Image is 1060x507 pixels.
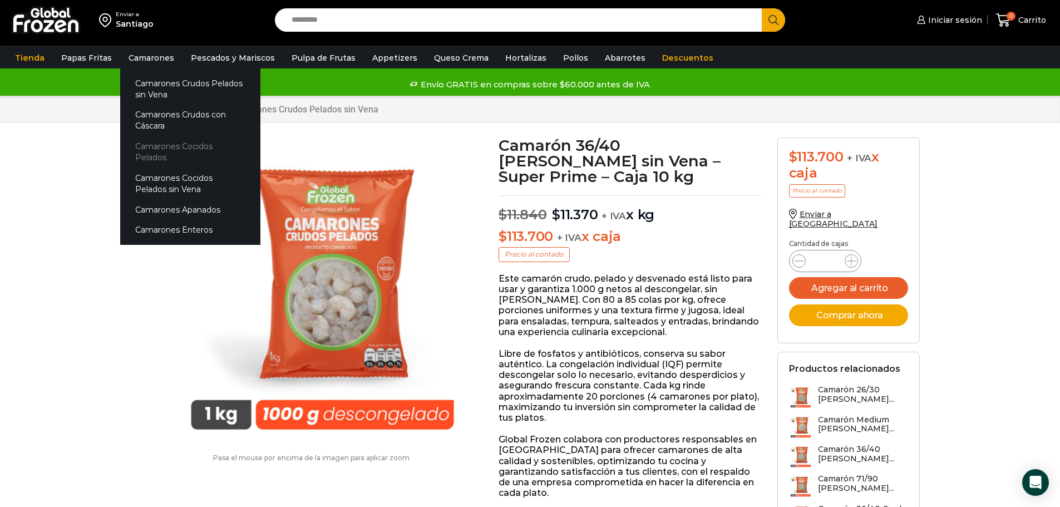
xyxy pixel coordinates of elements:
[818,474,908,493] h3: Camarón 71/90 [PERSON_NAME]...
[141,454,482,462] p: Pasa el mouse por encima de la imagen para aplicar zoom
[914,9,982,31] a: Iniciar sesión
[120,168,260,199] a: Camarones Cocidos Pelados sin Vena
[847,152,871,164] span: + IVA
[818,415,908,434] h3: Camarón Medium [PERSON_NAME]...
[120,136,260,168] a: Camarones Cocidos Pelados
[818,385,908,404] h3: Camarón 26/30 [PERSON_NAME]...
[789,240,908,248] p: Cantidad de cajas
[789,149,908,181] div: x caja
[1022,469,1049,496] div: Open Intercom Messenger
[428,47,494,68] a: Queso Crema
[120,199,260,220] a: Camarones Apanados
[499,229,761,245] p: x caja
[762,8,785,32] button: Search button
[789,149,844,165] bdi: 113.700
[116,11,154,18] div: Enviar a
[599,47,651,68] a: Abarrotes
[123,47,180,68] a: Camarones
[499,206,507,223] span: $
[367,47,423,68] a: Appetizers
[789,363,900,374] h2: Productos relacionados
[499,206,546,223] bdi: 11.840
[789,415,908,439] a: Camarón Medium [PERSON_NAME]...
[9,47,50,68] a: Tienda
[602,210,626,221] span: + IVA
[499,137,761,184] h1: Camarón 36/40 [PERSON_NAME] sin Vena – Super Prime – Caja 10 kg
[120,220,260,240] a: Camarones Enteros
[99,11,116,29] img: address-field-icon.svg
[500,47,552,68] a: Hortalizas
[120,105,260,136] a: Camarones Crudos con Cáscara
[552,206,598,223] bdi: 11.370
[818,445,908,464] h3: Camarón 36/40 [PERSON_NAME]...
[925,14,982,26] span: Iniciar sesión
[789,474,908,498] a: Camarón 71/90 [PERSON_NAME]...
[1007,12,1015,21] span: 0
[558,47,594,68] a: Pollos
[552,206,560,223] span: $
[789,304,908,326] button: Comprar ahora
[120,73,260,105] a: Camarones Crudos Pelados sin Vena
[499,228,553,244] bdi: 113.700
[499,195,761,223] p: x kg
[185,47,280,68] a: Pescados y Mariscos
[230,104,379,115] a: Camarones Crudos Pelados sin Vena
[499,273,761,337] p: Este camarón crudo, pelado y desvenado está listo para usar y garantiza 1.000 g netos al desconge...
[789,209,878,229] a: Enviar a [GEOGRAPHIC_DATA]
[557,232,581,243] span: + IVA
[499,247,570,262] p: Precio al contado
[789,445,908,469] a: Camarón 36/40 [PERSON_NAME]...
[499,228,507,244] span: $
[815,253,836,269] input: Product quantity
[789,385,908,409] a: Camarón 26/30 [PERSON_NAME]...
[56,47,117,68] a: Papas Fritas
[657,47,719,68] a: Descuentos
[789,184,845,198] p: Precio al contado
[499,348,761,423] p: Libre de fosfatos y antibióticos, conserva su sabor auténtico. La congelación individual (IQF) pe...
[993,7,1049,33] a: 0 Carrito
[499,434,761,498] p: Global Frozen colabora con productores responsables en [GEOGRAPHIC_DATA] para ofrecer camarones d...
[789,277,908,299] button: Agregar al carrito
[116,18,154,29] div: Santiago
[1015,14,1046,26] span: Carrito
[789,149,797,165] span: $
[286,47,361,68] a: Pulpa de Frutas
